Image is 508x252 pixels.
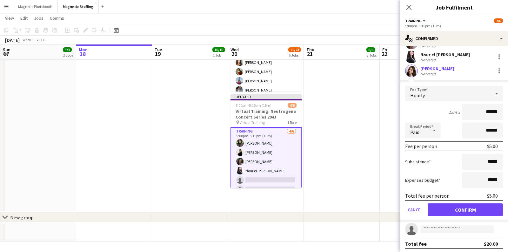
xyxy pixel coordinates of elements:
[18,14,30,22] a: Edit
[487,193,498,199] div: $5.00
[3,14,17,22] a: View
[494,18,503,23] span: 2/6
[31,14,46,22] a: Jobs
[382,47,387,52] span: Fri
[306,47,314,52] span: Thu
[20,15,28,21] span: Edit
[410,92,425,99] span: Hourly
[58,0,99,13] button: Magnetic Staffing
[154,50,162,58] span: 19
[420,72,437,76] div: Not rated
[231,47,302,106] app-card-role: Brand Ambassador5/55:00pm-12:00am (7h)[PERSON_NAME][PERSON_NAME][PERSON_NAME][PERSON_NAME]
[420,58,437,62] div: Not rated
[405,177,440,183] label: Expenses budget
[428,203,503,216] button: Confirm
[405,203,425,216] button: Cancel
[366,47,375,52] span: 6/6
[305,50,314,58] span: 21
[21,37,37,42] span: Week 33
[231,94,302,188] app-job-card: Updated5:00pm-5:15pm (15m)4/6Virtual Training: Neutrogena Concert Series 2943 Virtual Training1 R...
[63,47,72,52] span: 3/3
[400,31,508,46] div: Confirmed
[420,66,454,72] div: [PERSON_NAME]
[405,143,437,149] div: Fee per person
[231,47,239,52] span: Wed
[13,0,58,13] button: Magnetic Photobooth
[5,37,20,43] div: [DATE]
[63,53,73,58] div: 2 Jobs
[487,143,498,149] div: $5.00
[79,47,88,52] span: Mon
[288,47,301,52] span: 21/23
[405,24,503,28] div: 5:00pm-5:15pm (15m)
[155,47,162,52] span: Tue
[212,47,225,52] span: 10/10
[213,53,225,58] div: 1 Job
[231,94,302,99] div: Updated
[484,241,498,247] div: $20.00
[39,37,46,42] div: EDT
[449,109,460,115] div: 15m x
[240,120,265,125] span: Virtual Training
[405,18,422,23] span: Training
[289,53,301,58] div: 6 Jobs
[78,50,88,58] span: 18
[50,15,64,21] span: Comms
[5,15,14,21] span: View
[230,50,239,58] span: 20
[400,3,508,11] h3: Job Fulfilment
[47,14,67,22] a: Comms
[405,241,427,247] div: Total fee
[231,127,302,196] app-card-role: Training4/65:00pm-5:15pm (15m)[PERSON_NAME][PERSON_NAME][PERSON_NAME]Nour el [PERSON_NAME]
[34,15,43,21] span: Jobs
[10,214,34,221] div: New group
[405,18,427,23] button: Training
[2,50,10,58] span: 17
[3,47,10,52] span: Sun
[367,53,377,58] div: 3 Jobs
[287,120,297,125] span: 1 Role
[381,50,387,58] span: 22
[410,129,419,135] span: Paid
[236,103,271,108] span: 5:00pm-5:15pm (15m)
[405,193,450,199] div: Total fee per person
[420,52,470,58] div: Nour el [PERSON_NAME]
[231,108,302,120] h3: Virtual Training: Neutrogena Concert Series 2943
[288,103,297,108] span: 4/6
[405,159,431,165] label: Subsistence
